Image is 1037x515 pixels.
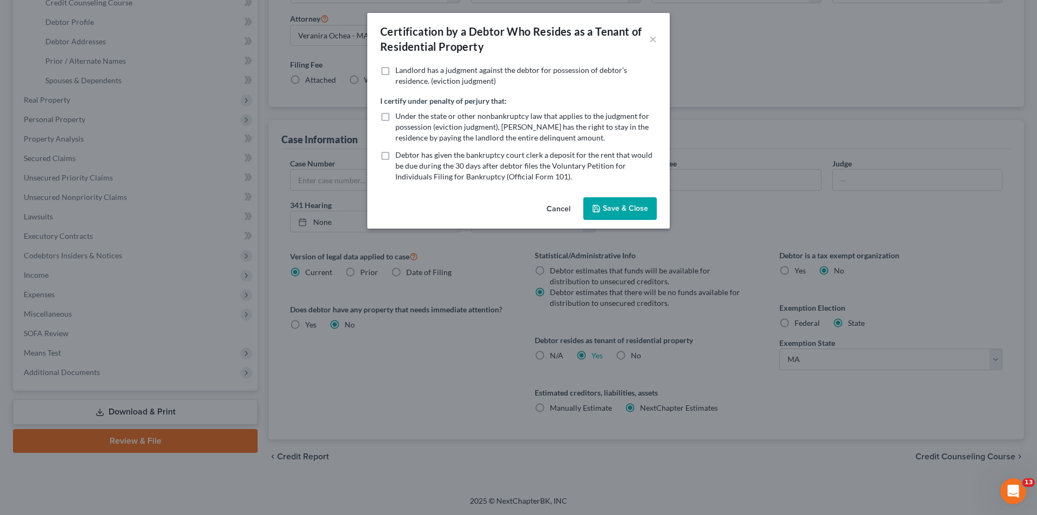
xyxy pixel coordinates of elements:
iframe: Intercom live chat [1000,478,1026,504]
button: Save & Close [583,197,657,220]
button: Cancel [538,198,579,220]
span: Debtor has given the bankruptcy court clerk a deposit for the rent that would be due during the 3... [395,150,652,181]
div: Certification by a Debtor Who Resides as a Tenant of Residential Property [380,24,649,54]
button: × [649,32,657,45]
span: 13 [1022,478,1035,487]
span: Landlord has a judgment against the debtor for possession of debtor’s residence. (eviction judgment) [395,65,627,85]
label: I certify under penalty of perjury that: [380,95,507,106]
span: Under the state or other nonbankruptcy law that applies to the judgment for possession (eviction ... [395,111,649,142]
